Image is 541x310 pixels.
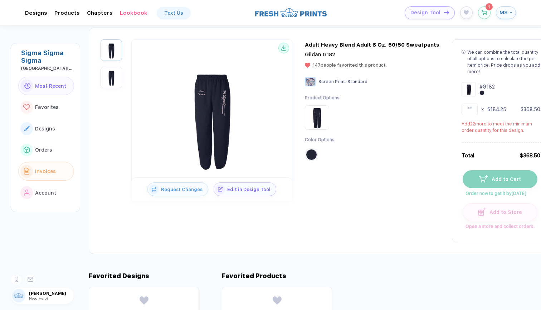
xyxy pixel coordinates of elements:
[488,5,490,9] span: 1
[410,10,440,16] span: Design Tool
[222,272,286,280] div: Favorited Products
[149,185,159,194] img: icon
[24,126,30,131] img: link to icon
[463,188,537,196] span: Order now to get it by [DATE]
[155,59,269,174] img: 13f65dcb-257e-44ff-ae5b-b1da40dff5b3_nt_front_1759510170544.jpg
[305,42,439,48] div: Adult Heavy Blend Adult 8 Oz. 50/50 Sweatpants
[305,52,335,57] span: Gildan G182
[18,162,74,181] button: link to iconInvoices
[35,168,56,174] span: Invoices
[24,190,30,196] img: link to icon
[463,221,537,229] span: Open a store and collect orders.
[12,289,25,302] img: user profile
[215,185,225,194] img: icon
[23,83,30,89] img: link to icon
[89,272,149,280] div: Favorited Designs
[159,187,208,192] span: Request Changes
[54,10,80,16] div: ProductsToggle dropdown menu
[214,182,276,196] button: iconEdit in Design Tool
[102,68,120,86] img: 13f65dcb-257e-44ff-ae5b-b1da40dff5b3_nt_back_1759510170548.jpg
[35,104,59,110] span: Favorites
[521,106,540,113] div: $368.50
[520,152,540,159] div: $368.50
[462,121,540,134] div: Add 22 more to meet the minimum order quantity for this design.
[405,6,455,19] button: Design Toolicon
[313,63,387,68] span: 147 people favorited this product.
[21,66,74,71] div: University of Wisconsin-Oshkosh
[496,6,516,19] button: MS
[318,79,346,84] span: Screen Print :
[23,104,30,110] img: link to icon
[305,77,316,86] img: Screen Print
[486,3,493,10] sup: 1
[467,49,540,75] div: We can combine the total quantity of all options to calculate the per item price. Price drops as ...
[21,49,74,64] div: Sigma Sigma Sigma
[157,7,190,19] a: Text Us
[35,126,55,132] span: Designs
[18,77,74,95] button: link to iconMost Recent
[164,10,183,16] div: Text Us
[147,182,208,196] button: iconRequest Changes
[18,119,74,138] button: link to iconDesigns
[18,183,74,202] button: link to iconAccount
[35,190,56,196] span: Account
[487,106,506,113] div: $184.25
[463,203,537,221] button: iconAdd to Store
[479,175,488,182] img: icon
[306,107,328,128] img: Product Option
[35,83,66,89] span: Most Recent
[347,79,367,84] span: Standard
[481,106,484,113] div: x
[225,187,276,192] span: Edit in Design Tool
[25,10,47,16] div: DesignsToggle dropdown menu
[29,296,48,300] span: Need Help?
[305,137,340,143] div: Color Options
[24,168,30,175] img: link to icon
[462,152,474,159] div: Total
[24,147,30,153] img: link to icon
[479,83,495,90] div: # G182
[18,98,74,116] button: link to iconFavorites
[478,208,486,216] img: icon
[463,170,537,188] button: iconAdd to Cart
[488,176,521,182] span: Add to Cart
[102,41,120,59] img: 13f65dcb-257e-44ff-ae5b-b1da40dff5b3_nt_front_1759510170544.jpg
[305,95,340,101] div: Product Options
[120,10,147,16] div: LookbookToggle dropdown menu chapters
[462,82,476,96] img: Design Group Summary Cell
[255,7,327,18] img: logo
[18,141,74,159] button: link to iconOrders
[35,147,52,153] span: Orders
[486,209,522,215] span: Add to Store
[444,10,449,14] img: icon
[499,9,508,16] span: MS
[87,10,113,16] div: ChaptersToggle dropdown menu chapters
[120,10,147,16] div: Lookbook
[29,291,74,296] span: [PERSON_NAME]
